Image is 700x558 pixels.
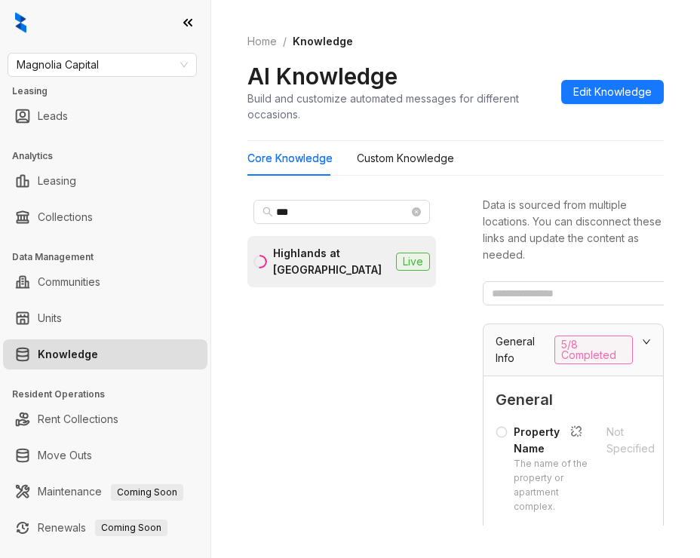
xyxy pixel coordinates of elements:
h3: Data Management [12,250,210,264]
span: close-circle [412,207,421,216]
a: Leads [38,101,68,131]
li: Maintenance [3,477,207,507]
div: Highlands at [GEOGRAPHIC_DATA] [273,245,390,278]
span: Magnolia Capital [17,54,188,76]
div: Not Specified [606,424,655,457]
li: / [283,33,287,50]
div: Build and customize automated messages for different occasions. [247,90,549,122]
h3: Leasing [12,84,210,98]
a: Units [38,303,62,333]
span: General Info [496,333,548,366]
span: Knowledge [293,35,353,48]
li: Leads [3,101,207,131]
a: Leasing [38,166,76,196]
div: Data is sourced from multiple locations. You can disconnect these links and update the content as... [483,197,664,263]
a: Collections [38,202,93,232]
li: Units [3,303,207,333]
li: Communities [3,267,207,297]
h2: AI Knowledge [247,62,398,90]
a: Move Outs [38,440,92,471]
div: General Info5/8 Completed [484,324,663,376]
span: search [262,207,273,217]
a: Communities [38,267,100,297]
span: 5/8 Completed [554,336,633,364]
span: Edit Knowledge [573,84,652,100]
h3: Resident Operations [12,388,210,401]
h3: Analytics [12,149,210,163]
img: logo [15,12,26,33]
li: Rent Collections [3,404,207,434]
span: General [496,388,651,412]
li: Move Outs [3,440,207,471]
span: expanded [642,337,651,346]
a: Rent Collections [38,404,118,434]
div: Custom Knowledge [357,150,454,167]
button: Edit Knowledge [561,80,664,104]
div: Core Knowledge [247,150,333,167]
a: Home [244,33,280,50]
li: Leasing [3,166,207,196]
span: Live [396,253,430,271]
li: Knowledge [3,339,207,369]
div: Property Name [514,424,588,457]
li: Collections [3,202,207,232]
span: Coming Soon [111,484,183,501]
li: Renewals [3,513,207,543]
div: The name of the property or apartment complex. [514,457,588,514]
a: Knowledge [38,339,98,369]
span: Coming Soon [95,520,167,536]
a: RenewalsComing Soon [38,513,167,543]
